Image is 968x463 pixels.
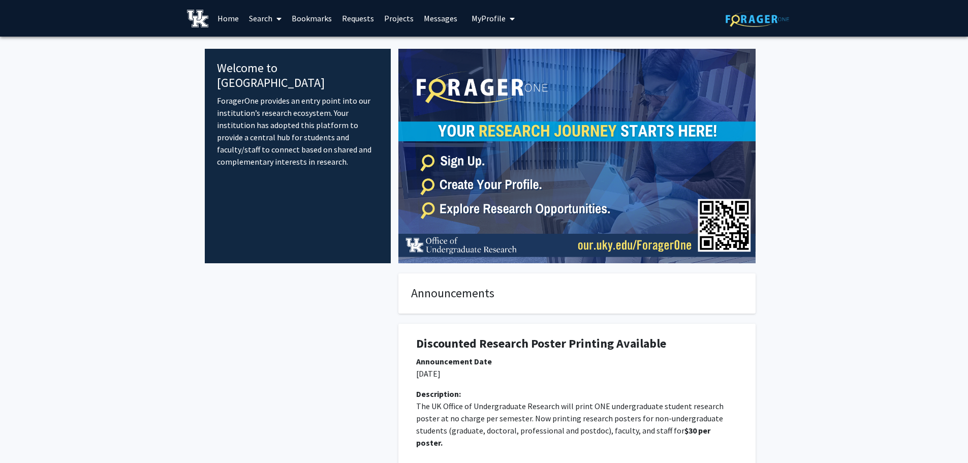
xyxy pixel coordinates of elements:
iframe: Chat [8,417,43,455]
a: Projects [379,1,419,36]
div: Description: [416,388,738,400]
img: ForagerOne Logo [726,11,789,27]
a: Bookmarks [287,1,337,36]
h4: Welcome to [GEOGRAPHIC_DATA] [217,61,379,90]
p: ForagerOne provides an entry point into our institution’s research ecosystem. Your institution ha... [217,95,379,168]
span: My Profile [472,13,506,23]
a: Messages [419,1,462,36]
img: University of Kentucky Logo [187,10,209,27]
p: [DATE] [416,367,738,380]
strong: $30 per poster. [416,425,712,448]
h4: Announcements [411,286,743,301]
a: Requests [337,1,379,36]
div: Announcement Date [416,355,738,367]
span: The UK Office of Undergraduate Research will print ONE undergraduate student research poster at n... [416,401,725,436]
img: Cover Image [398,49,756,263]
a: Search [244,1,287,36]
h1: Discounted Research Poster Printing Available [416,336,738,351]
a: Home [212,1,244,36]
